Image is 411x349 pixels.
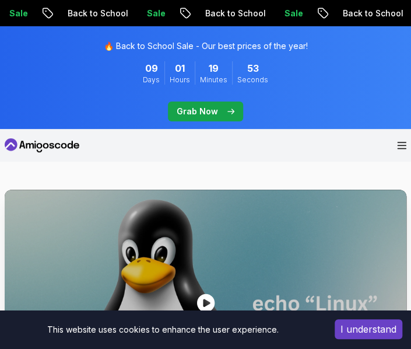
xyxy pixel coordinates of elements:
[268,8,347,19] p: Back to School
[143,75,160,85] span: Days
[130,8,209,19] p: Back to School
[175,61,185,75] span: 1 Hours
[209,61,219,75] span: 19 Minutes
[335,319,402,339] button: Accept cookies
[200,75,227,85] span: Minutes
[9,319,317,340] div: This website uses cookies to enhance the user experience.
[247,61,259,75] span: 53 Seconds
[104,40,308,52] p: 🔥 Back to School Sale - Our best prices of the year!
[145,61,158,75] span: 9 Days
[237,75,268,85] span: Seconds
[347,8,384,19] p: Sale
[72,8,109,19] p: Sale
[170,75,190,85] span: Hours
[397,142,406,149] button: Open Menu
[177,106,218,117] p: Grab Now
[209,8,247,19] p: Sale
